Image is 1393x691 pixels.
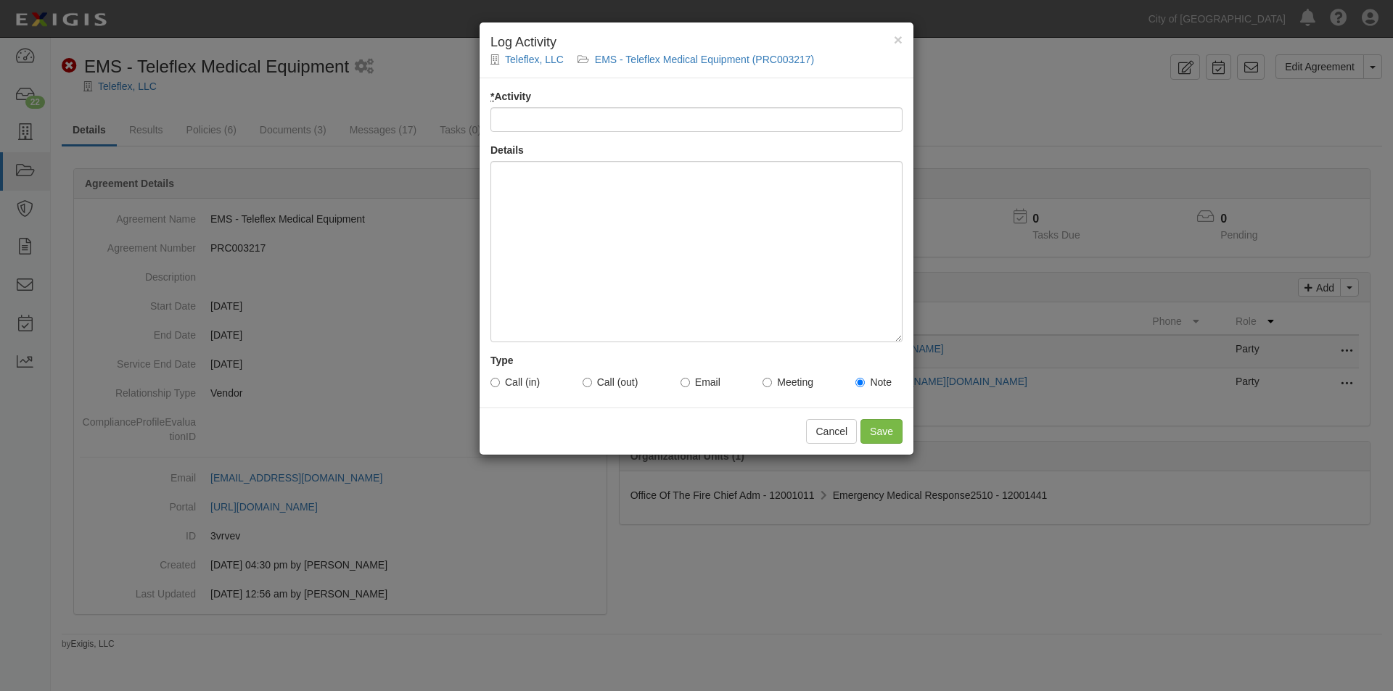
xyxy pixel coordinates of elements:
[490,89,531,104] label: Activity
[763,375,813,389] label: Meeting
[490,91,494,102] abbr: required
[583,378,592,387] input: Call (out)
[583,375,638,389] label: Call (out)
[595,54,814,65] a: EMS - Teleflex Medical Equipment (PRC003217)
[681,375,720,389] label: Email
[490,143,524,157] label: Details
[894,32,903,47] button: Close
[490,378,500,387] input: Call (in)
[505,54,564,65] a: Teleflex, LLC
[860,419,903,444] input: Save
[763,378,772,387] input: Meeting
[681,378,690,387] input: Email
[855,378,865,387] input: Note
[855,375,892,389] label: Note
[490,353,514,368] label: Type
[490,375,540,389] label: Call (in)
[490,33,903,52] h4: Log Activity
[806,419,857,444] button: Cancel
[894,31,903,48] span: ×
